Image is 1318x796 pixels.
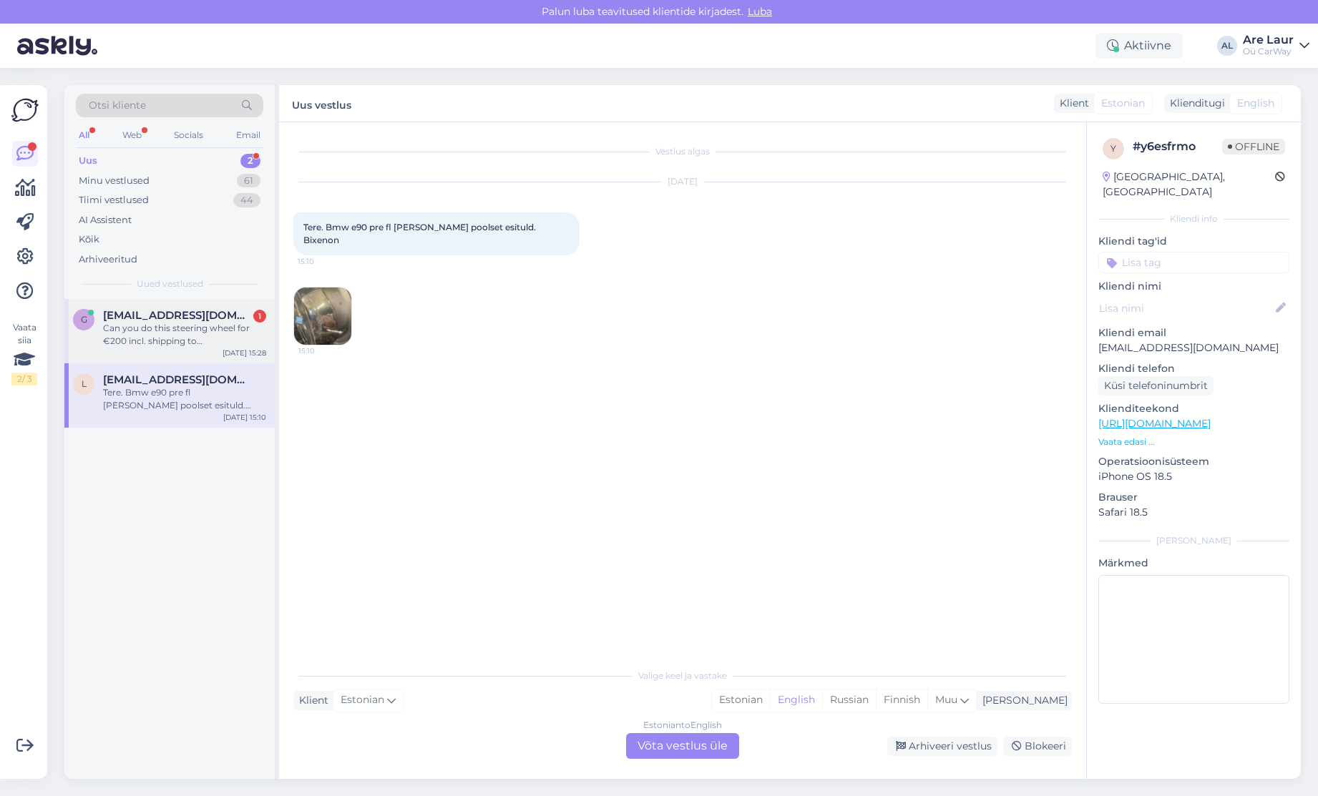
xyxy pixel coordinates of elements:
[1222,139,1285,154] span: Offline
[341,692,384,708] span: Estonian
[11,321,37,385] div: Vaata siia
[293,693,328,708] div: Klient
[887,737,997,756] div: Arhiveeri vestlus
[233,193,260,207] div: 44
[237,174,260,188] div: 61
[298,345,352,356] span: 15:10
[233,126,263,144] div: Email
[76,126,92,144] div: All
[1098,436,1289,448] p: Vaata edasi ...
[643,719,722,732] div: Estonian to English
[1098,279,1289,294] p: Kliendi nimi
[1098,534,1289,547] div: [PERSON_NAME]
[103,322,266,348] div: Can you do this steering wheel for €200 incl. shipping to [GEOGRAPHIC_DATA], [GEOGRAPHIC_DATA]? [...
[79,174,150,188] div: Minu vestlused
[1164,96,1225,111] div: Klienditugi
[223,348,266,358] div: [DATE] 15:28
[1098,340,1289,355] p: [EMAIL_ADDRESS][DOMAIN_NAME]
[11,97,39,124] img: Askly Logo
[1133,138,1222,155] div: # y6esfrmo
[79,193,149,207] div: Tiimi vestlused
[119,126,145,144] div: Web
[103,386,266,412] div: Tere. Bmw e90 pre fl [PERSON_NAME] poolset esituld. Bixenon
[1095,33,1183,59] div: Aktiivne
[294,288,351,345] img: Attachment
[293,145,1072,158] div: Vestlus algas
[298,256,351,267] span: 15:10
[81,314,87,325] span: g
[1098,325,1289,340] p: Kliendi email
[1098,417,1211,430] a: [URL][DOMAIN_NAME]
[1101,96,1145,111] span: Estonian
[223,412,266,423] div: [DATE] 15:10
[103,309,252,322] span: garethchickey@gmail.com
[1243,46,1294,57] div: Oü CarWay
[770,689,822,711] div: English
[89,98,146,113] span: Otsi kliente
[1098,212,1289,225] div: Kliendi info
[1054,96,1089,111] div: Klient
[79,232,99,247] div: Kõik
[1237,96,1274,111] span: English
[1243,34,1309,57] a: Are LaurOü CarWay
[79,213,132,227] div: AI Assistent
[292,94,351,113] label: Uus vestlus
[1098,376,1214,395] div: Küsi telefoninumbrit
[712,689,770,711] div: Estonian
[977,693,1068,708] div: [PERSON_NAME]
[1098,556,1289,571] p: Märkmed
[79,154,97,168] div: Uus
[1098,361,1289,376] p: Kliendi telefon
[1110,143,1116,154] span: y
[822,689,876,711] div: Russian
[1098,454,1289,469] p: Operatsioonisüsteem
[1003,737,1072,756] div: Blokeeri
[1098,401,1289,416] p: Klienditeekond
[79,252,137,267] div: Arhiveeritud
[171,126,206,144] div: Socials
[240,154,260,168] div: 2
[293,175,1072,188] div: [DATE]
[137,277,203,290] span: Uued vestlused
[626,733,739,759] div: Võta vestlus üle
[1098,234,1289,249] p: Kliendi tag'id
[11,373,37,385] div: 2 / 3
[876,689,927,711] div: Finnish
[293,669,1072,682] div: Valige keel ja vastake
[1098,252,1289,273] input: Lisa tag
[743,5,776,18] span: Luba
[935,693,957,706] span: Muu
[303,222,538,245] span: Tere. Bmw e90 pre fl [PERSON_NAME] poolset esituld. Bixenon
[1217,36,1237,56] div: AL
[1243,34,1294,46] div: Are Laur
[82,378,87,389] span: l
[1098,490,1289,505] p: Brauser
[1098,469,1289,484] p: iPhone OS 18.5
[253,310,266,323] div: 1
[1098,505,1289,520] p: Safari 18.5
[1103,169,1275,200] div: [GEOGRAPHIC_DATA], [GEOGRAPHIC_DATA]
[1099,300,1273,316] input: Lisa nimi
[103,373,252,386] span: leukesiim@gmail.com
